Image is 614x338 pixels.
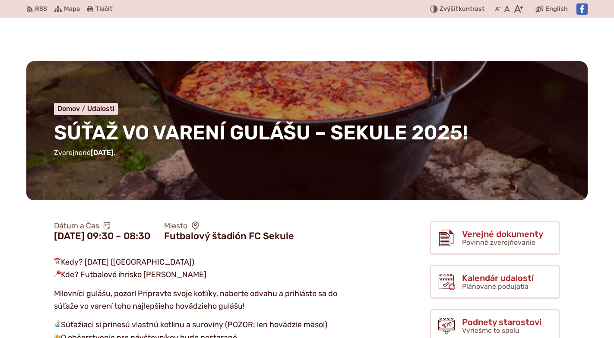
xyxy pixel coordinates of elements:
[57,104,80,113] span: Domov
[164,231,294,242] figcaption: Futbalový štadión FC Sekule
[462,317,541,327] span: Podnety starostovi
[462,238,535,246] span: Povinné zverejňovanie
[54,231,150,242] figcaption: [DATE] 09:30 – 08:30
[462,326,519,335] span: Vyriešme to spolu
[64,4,80,14] span: Mapa
[54,256,361,281] p: Kedy? [DATE] ([GEOGRAPHIC_DATA]) Kde? Futbalové ihrisko [PERSON_NAME]
[54,258,61,265] img: 📅
[54,121,468,145] span: SÚŤAŽ VO VARENÍ GULÁŠU – SEKULE 2025!
[54,320,61,327] img: 👨‍🍳
[54,221,150,231] span: Dátum a Čas
[54,270,61,277] img: 📍
[462,273,534,283] span: Kalendár udalostí
[440,6,484,13] span: kontrast
[164,221,294,231] span: Miesto
[462,282,529,291] span: Plánované podujatia
[440,5,459,13] span: Zvýšiť
[95,6,112,13] span: Tlačiť
[430,265,560,299] a: Kalendár udalostí Plánované podujatia
[430,221,560,255] a: Verejné dokumenty Povinné zverejňovanie
[91,148,114,157] span: [DATE]
[57,104,87,113] a: Domov
[462,229,543,239] span: Verejné dokumenty
[576,3,588,15] img: Prejsť na Facebook stránku
[544,4,570,14] a: English
[87,104,114,113] a: Udalosti
[54,287,361,313] p: Milovníci gulášu, pozor! Pripravte svoje kotlíky, naberte odvahu a prihláste sa do súťaže vo vare...
[545,4,568,14] span: English
[35,4,47,14] span: RSS
[54,147,560,158] p: Zverejnené .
